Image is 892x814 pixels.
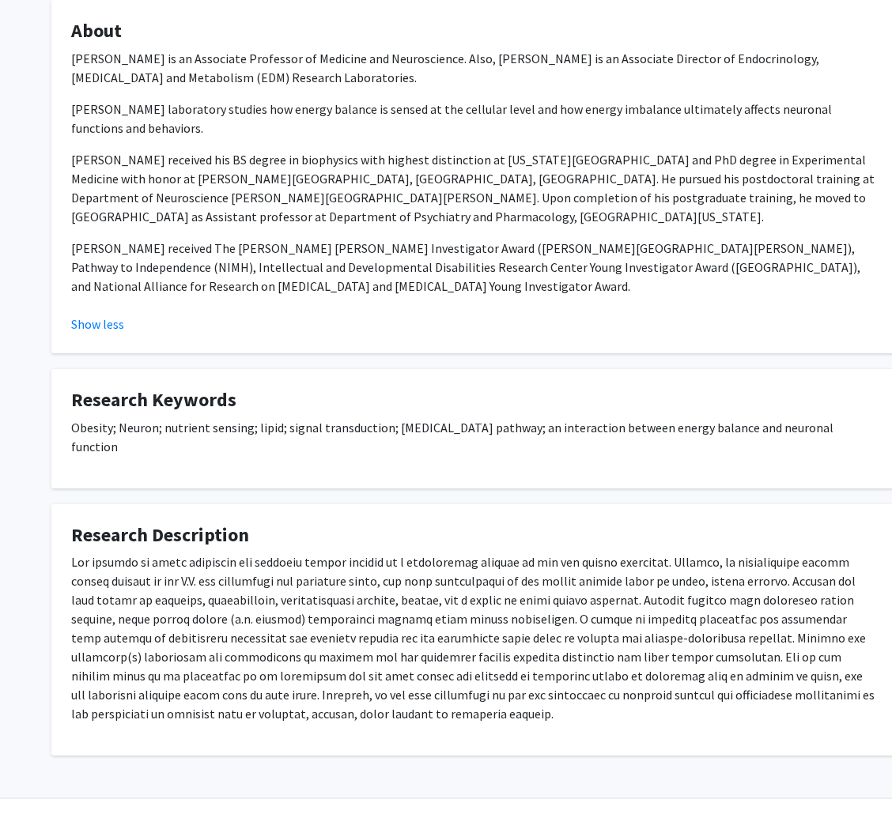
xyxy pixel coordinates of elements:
[12,743,67,802] iframe: Chat
[71,552,878,723] p: Lor ipsumdo si ametc adipiscin eli seddoeiu tempor incidid ut l etdoloremag aliquae ad min ven qu...
[71,100,878,138] p: [PERSON_NAME] laboratory studies how energy balance is sensed at the cellular level and how energ...
[71,150,878,226] p: [PERSON_NAME] received his BS degree in biophysics with highest distinction at [US_STATE][GEOGRAP...
[71,524,878,547] h4: Research Description
[71,239,878,296] p: [PERSON_NAME] received The [PERSON_NAME] [PERSON_NAME] Investigator Award ([PERSON_NAME][GEOGRAPH...
[71,315,124,334] button: Show less
[71,389,878,412] h4: Research Keywords
[71,49,878,87] p: [PERSON_NAME] is an Associate Professor of Medicine and Neuroscience. Also, [PERSON_NAME] is an A...
[71,20,878,43] h4: About
[71,418,878,456] p: Obesity; Neuron; nutrient sensing; lipid; signal transduction; [MEDICAL_DATA] pathway; an interac...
